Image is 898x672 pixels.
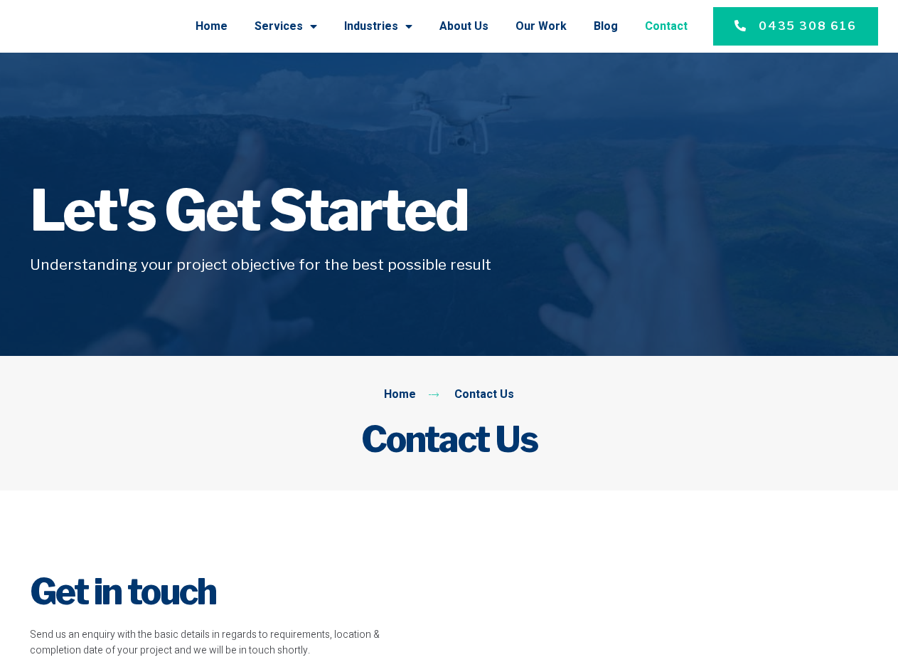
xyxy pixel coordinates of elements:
[713,7,878,46] a: 0435 308 616
[30,182,868,239] h1: Let's Get Started
[759,18,857,35] span: 0435 308 616
[439,8,488,45] a: About Us
[344,8,412,45] a: Industries
[645,8,688,45] a: Contact
[17,13,144,40] img: Final-Logo copy
[30,627,419,659] p: Send us an enquiry with the basic details in regards to requirements, location & completion date ...
[30,418,868,461] h2: Contact Us
[158,8,688,45] nav: Menu
[384,386,416,404] span: Home
[196,8,228,45] a: Home
[30,570,419,613] h2: Get in touch
[594,8,618,45] a: Blog
[451,386,514,404] span: Contact Us
[30,253,868,276] h5: Understanding your project objective for the best possible result
[515,8,567,45] a: Our Work
[255,8,317,45] a: Services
